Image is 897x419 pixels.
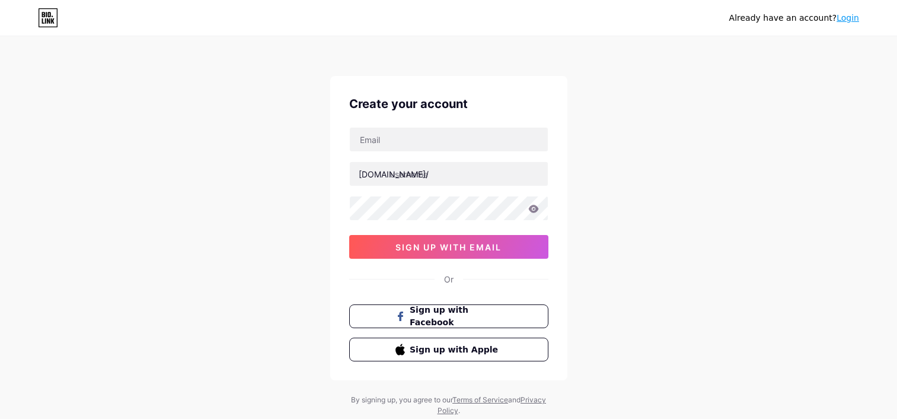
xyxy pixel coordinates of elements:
[349,95,548,113] div: Create your account
[444,273,454,285] div: Or
[348,395,550,416] div: By signing up, you agree to our and .
[359,168,429,180] div: [DOMAIN_NAME]/
[350,128,548,151] input: Email
[395,242,502,252] span: sign up with email
[410,304,502,329] span: Sign up with Facebook
[837,13,859,23] a: Login
[349,235,548,259] button: sign up with email
[452,395,508,404] a: Terms of Service
[410,344,502,356] span: Sign up with Apple
[349,338,548,361] button: Sign up with Apple
[350,162,548,186] input: username
[729,12,859,24] div: Already have an account?
[349,304,548,328] button: Sign up with Facebook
